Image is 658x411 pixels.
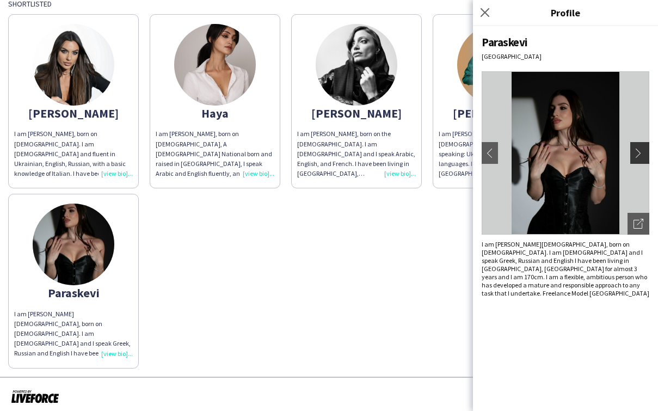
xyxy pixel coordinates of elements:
div: I am [PERSON_NAME], was born [DEMOGRAPHIC_DATA]. I’m Ukrainian, speaking: Ukrainian, Russian and ... [439,129,557,179]
div: Paraskevi [482,35,649,50]
div: I am [PERSON_NAME], born on [DEMOGRAPHIC_DATA]. I am [DEMOGRAPHIC_DATA] and fluent in Ukrainian, ... [14,129,133,179]
img: thumb-65d3ca88b289c.jpeg [316,24,397,106]
div: I am [PERSON_NAME][DEMOGRAPHIC_DATA], born on [DEMOGRAPHIC_DATA]. I am [DEMOGRAPHIC_DATA] and I s... [482,240,649,297]
div: [PERSON_NAME] [14,108,133,118]
img: Crew avatar or photo [482,71,649,235]
div: Haya [156,108,274,118]
img: thumb-65201bc2-b186-4487-9931-77990277a294.jpg [33,204,114,285]
div: I am [PERSON_NAME], born on [DEMOGRAPHIC_DATA], A [DEMOGRAPHIC_DATA] National born and raised in ... [156,129,274,179]
div: I am [PERSON_NAME][DEMOGRAPHIC_DATA], born on [DEMOGRAPHIC_DATA]. I am [DEMOGRAPHIC_DATA] and I s... [14,309,133,359]
div: [PERSON_NAME] [439,108,557,118]
img: Powered by Liveforce [11,389,59,404]
div: [PERSON_NAME] [297,108,416,118]
img: thumb-88a7dc87-9b31-41fe-9685-bd53082bb375.jpg [33,24,114,106]
h3: Profile [473,5,658,20]
div: I am [PERSON_NAME], born on the [DEMOGRAPHIC_DATA]. I am [DEMOGRAPHIC_DATA] and I speak Arabic, E... [297,129,416,179]
div: Paraskevi [14,288,133,298]
div: Open photos pop-in [628,213,649,235]
img: thumb-385771f4-71ef-419c-b210-1aa672401d45.jpg [457,24,539,106]
img: thumb-647719c26d8ab.jpeg [174,24,256,106]
div: [GEOGRAPHIC_DATA] [482,52,649,60]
